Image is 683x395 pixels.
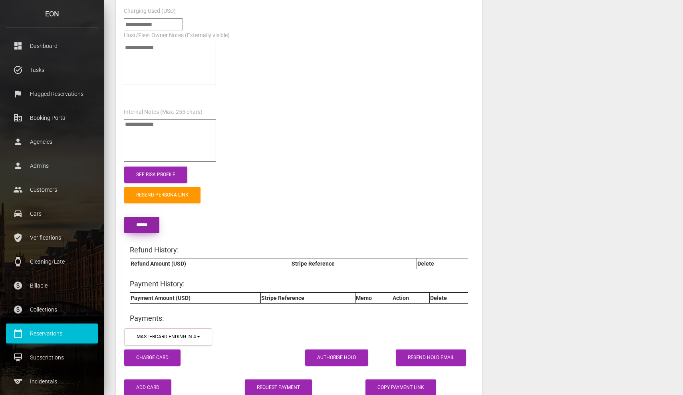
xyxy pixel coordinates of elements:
[12,208,92,220] p: Cars
[130,313,468,323] h4: Payments:
[355,292,392,303] th: Memo
[6,347,98,367] a: card_membership Subscriptions
[124,187,201,203] a: Resend Persona Link
[124,7,176,15] label: Charging Used (USD)
[12,328,92,339] p: Reservations
[130,279,468,289] h4: Payment History:
[130,245,468,255] h4: Refund History:
[12,136,92,148] p: Agencies
[6,36,98,56] a: dashboard Dashboard
[12,280,92,292] p: Billable
[12,351,92,363] p: Subscriptions
[12,256,92,268] p: Cleaning/Late
[396,349,466,366] a: Resend Hold Email
[392,292,429,303] th: Action
[6,108,98,128] a: corporate_fare Booking Portal
[130,292,261,303] th: Payment Amount (USD)
[6,324,98,343] a: calendar_today Reservations
[6,252,98,272] a: watch Cleaning/Late
[260,292,355,303] th: Stripe Reference
[124,32,230,40] label: Host/Fleet Owner Notes (Externally visible)
[305,349,368,366] button: Authorise Hold
[137,333,196,340] div: mastercard ending in 4516 (exp. 11/2028)
[6,204,98,224] a: drive_eta Cars
[124,349,181,366] button: Charge Card
[6,156,98,176] a: person Admins
[12,88,92,100] p: Flagged Reservations
[130,258,291,269] th: Refund Amount (USD)
[124,328,212,345] button: mastercard ending in 4516 (exp. 11/2028)
[12,375,92,387] p: Incidentals
[6,84,98,104] a: flag Flagged Reservations
[6,300,98,320] a: paid Collections
[12,64,92,76] p: Tasks
[6,228,98,248] a: verified_user Verifications
[6,180,98,200] a: people Customers
[291,258,417,269] th: Stripe Reference
[6,371,98,391] a: sports Incidentals
[6,276,98,296] a: paid Billable
[124,108,203,116] label: Internal Notes (Max. 255 chars)
[12,112,92,124] p: Booking Portal
[12,304,92,316] p: Collections
[12,184,92,196] p: Customers
[12,40,92,52] p: Dashboard
[429,292,468,303] th: Delete
[12,232,92,244] p: Verifications
[124,167,187,183] a: See Risk Profile
[12,160,92,172] p: Admins
[6,60,98,80] a: task_alt Tasks
[417,258,468,269] th: Delete
[6,132,98,152] a: person Agencies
